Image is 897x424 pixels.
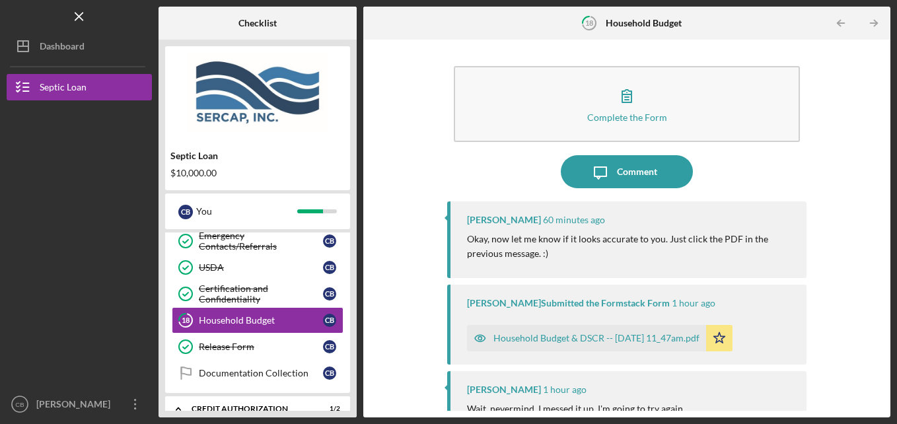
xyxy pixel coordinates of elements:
[467,325,733,351] button: Household Budget & DSCR -- [DATE] 11_47am.pdf
[15,401,24,408] text: CB
[323,261,336,274] div: C B
[199,262,323,273] div: USDA
[172,254,343,281] a: USDACB
[199,368,323,378] div: Documentation Collection
[323,234,336,248] div: C B
[606,18,682,28] b: Household Budget
[33,391,119,421] div: [PERSON_NAME]
[178,205,193,219] div: C B
[199,283,323,304] div: Certification and Confidentiality
[40,74,87,104] div: Septic Loan
[585,18,592,27] tspan: 18
[199,315,323,326] div: Household Budget
[467,402,685,416] p: Wait, nevermind, I messed it up. I'm going to try again.
[467,232,794,262] p: Okay, now let me know if it looks accurate to you. Just click the PDF in the previous message. :)
[172,228,343,254] a: Emergency Contacts/ReferralsCB
[543,215,605,225] time: 2025-09-18 15:48
[323,314,336,327] div: C B
[172,281,343,307] a: Certification and ConfidentialityCB
[196,200,297,223] div: You
[561,155,693,188] button: Comment
[172,307,343,334] a: 18Household BudgetCB
[323,367,336,380] div: C B
[316,405,340,413] div: 1 / 2
[182,316,190,325] tspan: 18
[587,112,667,122] div: Complete the Form
[7,33,152,59] button: Dashboard
[493,333,700,343] div: Household Budget & DSCR -- [DATE] 11_47am.pdf
[199,341,323,352] div: Release Form
[7,391,152,417] button: CB[PERSON_NAME]
[543,384,587,395] time: 2025-09-18 15:44
[672,298,715,308] time: 2025-09-18 15:47
[165,53,350,132] img: Product logo
[40,33,85,63] div: Dashboard
[172,360,343,386] a: Documentation CollectionCB
[617,155,657,188] div: Comment
[192,405,307,413] div: CREDIT AUTHORIZATION
[467,384,541,395] div: [PERSON_NAME]
[199,230,323,252] div: Emergency Contacts/Referrals
[323,287,336,300] div: C B
[170,168,345,178] div: $10,000.00
[454,66,801,142] button: Complete the Form
[7,74,152,100] button: Septic Loan
[172,334,343,360] a: Release FormCB
[323,340,336,353] div: C B
[170,151,345,161] div: Septic Loan
[467,298,670,308] div: [PERSON_NAME] Submitted the Formstack Form
[238,18,277,28] b: Checklist
[467,215,541,225] div: [PERSON_NAME]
